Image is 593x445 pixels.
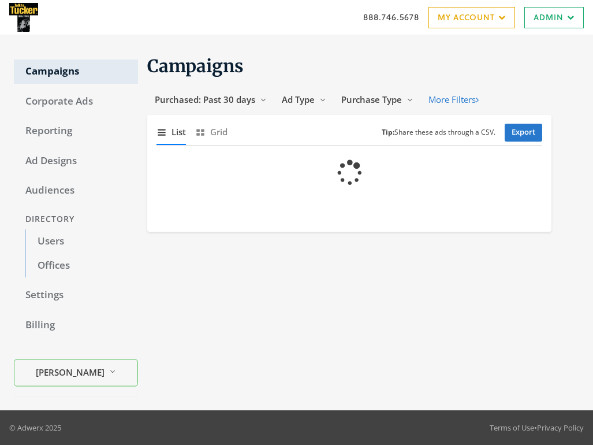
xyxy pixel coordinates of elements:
[382,127,394,137] b: Tip:
[147,89,274,110] button: Purchased: Past 30 days
[147,55,244,77] span: Campaigns
[14,60,138,84] a: Campaigns
[490,422,534,433] a: Terms of Use
[524,7,584,28] a: Admin
[14,313,138,338] a: Billing
[14,179,138,203] a: Audiences
[156,120,186,144] button: List
[155,94,255,105] span: Purchased: Past 30 days
[25,229,138,254] a: Users
[210,125,227,139] span: Grid
[537,422,584,433] a: Privacy Policy
[341,94,402,105] span: Purchase Type
[382,127,495,138] small: Share these ads through a CSV.
[9,3,38,32] img: Adwerx
[9,422,61,433] p: © Adwerx 2025
[421,89,486,110] button: More Filters
[195,120,227,144] button: Grid
[334,89,421,110] button: Purchase Type
[363,11,419,23] a: 888.746.5678
[428,7,515,28] a: My Account
[490,422,584,433] div: •
[14,119,138,143] a: Reporting
[14,90,138,114] a: Corporate Ads
[274,89,334,110] button: Ad Type
[14,359,138,387] button: [PERSON_NAME]
[14,283,138,307] a: Settings
[14,209,138,230] div: Directory
[171,125,186,139] span: List
[25,254,138,278] a: Offices
[36,365,105,379] span: [PERSON_NAME]
[505,124,542,142] a: Export
[14,149,138,173] a: Ad Designs
[282,94,315,105] span: Ad Type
